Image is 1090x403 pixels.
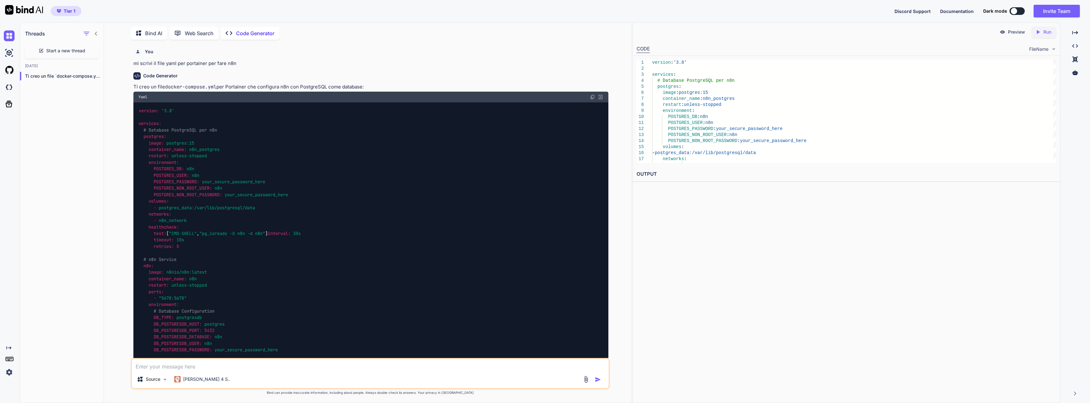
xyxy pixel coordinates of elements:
[154,328,202,333] span: DB_POSTGRESDB_PORT:
[595,376,601,383] img: icon
[185,29,214,37] p: Web Search
[204,328,215,333] span: 5432
[138,94,147,100] span: Yaml
[1043,29,1051,35] p: Run
[215,347,278,353] span: your_secure_password_here
[165,84,216,90] code: docker-compose.yml
[894,9,931,14] span: Discord Support
[700,96,702,101] span: :
[652,72,673,77] span: services
[166,270,207,275] span: n8nio/n8n:latest
[655,150,756,155] span: postgres_data:/var/lib/postgresql/data
[663,156,684,161] span: networks
[149,302,179,308] span: environment:
[57,9,61,13] img: premium
[144,257,176,262] span: # n8n Service
[637,66,644,72] div: 2
[176,237,184,243] span: 10s
[713,126,716,131] span: :
[144,127,217,133] span: # Database PostgreSQL per n8n
[64,8,75,14] span: Tier 1
[171,153,207,159] span: unless-stopped
[663,90,676,95] span: image
[590,94,595,100] img: copy
[149,153,169,159] span: restart:
[149,146,187,152] span: container_name:
[655,162,684,167] span: n8n_network
[652,60,671,65] span: version
[25,30,45,37] h1: Threads
[154,244,174,249] span: retries:
[149,198,169,204] span: volumes:
[225,192,288,198] span: your_secure_password_here
[598,94,603,100] img: Open in Browser
[46,48,85,54] span: Start a new thread
[702,120,705,125] span: :
[657,78,734,83] span: # Database PostgreSQL per n8n
[25,73,104,79] p: Ti creo un file `docker-compose.yml` per...
[1034,5,1080,17] button: Invite Team
[149,283,169,288] span: restart:
[1008,29,1025,35] p: Preview
[940,9,974,14] span: Documentation
[637,102,644,108] div: 8
[293,231,301,236] span: 30s
[4,65,15,75] img: githubLight
[983,8,1007,14] span: Dark mode
[149,270,164,275] span: image:
[166,140,194,146] span: postgres:15
[637,150,644,156] div: 16
[637,132,644,138] div: 13
[154,321,202,327] span: DB_POSTGRESDB_HOST:
[154,315,174,321] span: DB_TYPE:
[681,102,684,107] span: :
[51,6,81,16] button: premiumTier 1
[657,84,678,89] span: postgres
[143,73,178,79] h6: Code Generator
[187,166,194,172] span: n8n
[668,132,727,137] span: POSTGRES_NON_ROOT_USER
[268,231,291,236] span: interval:
[145,29,162,37] p: Bind AI
[637,144,644,150] div: 15
[5,5,43,15] img: Bind AI
[663,102,681,107] span: restart
[668,114,697,119] span: POSTGRES_DB
[637,96,644,102] div: 7
[894,8,931,15] button: Discord Support
[183,376,230,382] p: [PERSON_NAME] 4 S..
[668,126,713,131] span: POSTGRES_PASSWORD
[20,63,104,68] h2: [DATE]
[633,167,1060,182] h2: OUTPUT
[702,96,734,101] span: n8n_postgres
[149,211,171,217] span: networks:
[681,144,684,149] span: :
[637,90,644,96] div: 6
[663,96,700,101] span: container_name
[236,29,274,37] p: Code Generator
[154,192,222,198] span: POSTGRES_NON_ROOT_PASSWORD:
[176,244,179,249] span: 5
[4,367,15,378] img: settings
[652,162,655,167] span: -
[1029,46,1048,52] span: FileName
[637,72,644,78] div: 3
[737,138,740,143] span: :
[171,283,207,288] span: unless-stopped
[139,108,159,114] span: version:
[159,295,187,301] span: "5678:5678"
[159,218,187,224] span: n8n_network
[154,295,156,301] span: -
[162,108,174,114] span: '3.8'
[637,156,644,162] div: 17
[154,237,174,243] span: timeout:
[663,108,692,113] span: environment
[700,114,708,119] span: n8n
[149,276,187,282] span: container_name:
[637,84,644,90] div: 5
[154,179,199,185] span: POSTGRES_PASSWORD:
[676,90,678,95] span: :
[138,121,161,127] span: services:
[582,376,590,383] img: attachment
[637,60,644,66] div: 1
